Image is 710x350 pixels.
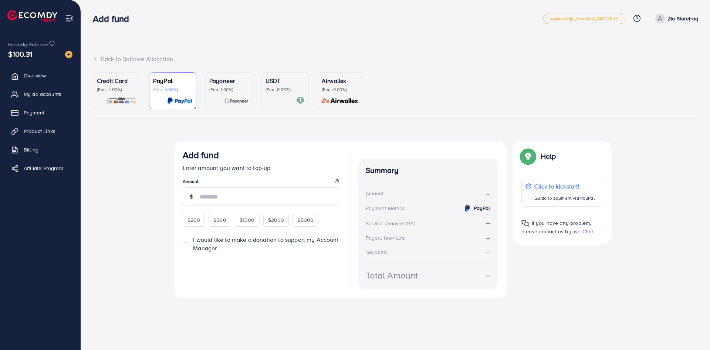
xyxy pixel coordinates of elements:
strong: -- [486,233,490,241]
h3: Add fund [93,13,135,24]
span: $1000 [240,216,255,224]
span: Billing [24,146,38,153]
div: Paypal fee [366,234,408,241]
strong: PayPal [474,204,490,212]
a: Billing [6,142,75,157]
img: logo [7,10,57,22]
p: Payoneer [209,76,248,85]
img: Popup guide [521,150,535,163]
div: Service charge [366,220,417,227]
img: card [224,97,248,105]
legend: Amount [183,178,340,187]
p: Help [541,152,556,161]
div: Tax [366,249,390,256]
p: Enter amount you want to top-up [183,163,340,172]
h3: Add fund [183,150,219,160]
p: Credit Card [97,76,136,85]
strong: -- [486,219,490,227]
div: Total Amount [366,269,418,282]
img: Popup guide [521,220,529,227]
span: Overview [24,72,46,79]
a: Payment [6,105,75,120]
span: Product Links [24,127,55,135]
a: Zio StoreIraq [652,14,698,23]
img: card [167,97,192,105]
p: (Fee: 1.00%) [209,87,248,93]
img: credit [463,204,472,213]
a: partnership_standard_14122022 [543,13,625,24]
p: PayPal [153,76,192,85]
span: $5000 [297,216,314,224]
p: (Fee: 0.00%) [266,87,305,93]
strong: -- [486,248,490,256]
small: (4.50%) [391,235,405,241]
p: Guide to payment via PayPal [534,194,595,203]
iframe: Chat [679,317,704,344]
h4: Summary [366,166,490,175]
span: Affiliate Program [24,164,63,172]
p: Click to kickstart! [534,182,595,191]
span: I would like to make a donation to support my Account Manager. [193,236,338,252]
p: (Fee: 4.50%) [153,87,192,93]
span: Live Chat [571,228,593,235]
span: If you have any problem, please contact us by [521,219,591,235]
div: Payment Method [366,204,406,212]
img: menu [65,14,74,23]
p: (Fee: 0.00%) [322,87,361,93]
span: $2000 [268,216,284,224]
p: Zio StoreIraq [668,14,698,23]
a: My ad accounts [6,87,75,101]
span: $500 [213,216,226,224]
p: USDT [266,76,305,85]
span: $200 [187,216,200,224]
span: $100.31 [8,49,33,59]
img: card [319,97,361,105]
div: Amount [366,190,384,197]
strong: -- [486,189,490,198]
img: card [296,97,305,105]
span: Payment [24,109,44,116]
small: (3.00%) [373,250,388,256]
a: Affiliate Program [6,161,75,176]
span: Ecomdy Balance [8,41,48,48]
p: (Fee: 4.00%) [97,87,136,93]
a: Overview [6,68,75,83]
a: Product Links [6,124,75,139]
div: Back to Balance Allocation [93,55,698,63]
small: (3.00%) [401,221,415,227]
span: My ad accounts [24,90,61,98]
p: Airwallex [322,76,361,85]
img: image [65,51,72,58]
strong: -- [486,271,490,280]
span: partnership_standard_14122022 [550,16,619,21]
img: card [107,97,136,105]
